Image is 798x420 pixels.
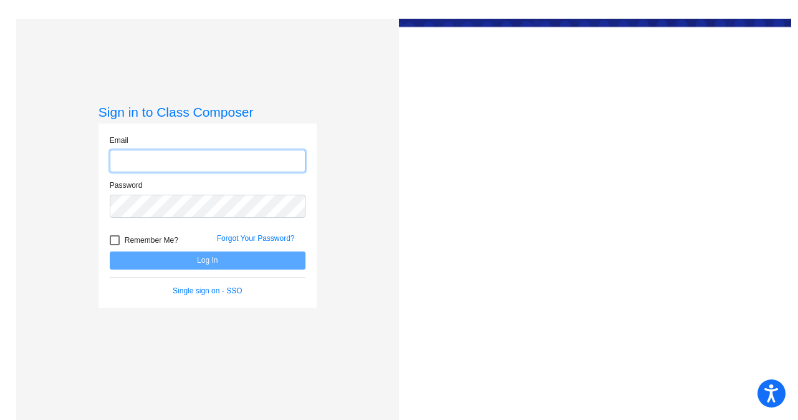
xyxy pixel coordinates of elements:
[110,135,128,146] label: Email
[173,286,242,295] a: Single sign on - SSO
[110,180,143,191] label: Password
[99,104,317,120] h3: Sign in to Class Composer
[110,252,305,270] button: Log In
[125,233,178,248] span: Remember Me?
[217,234,295,243] a: Forgot Your Password?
